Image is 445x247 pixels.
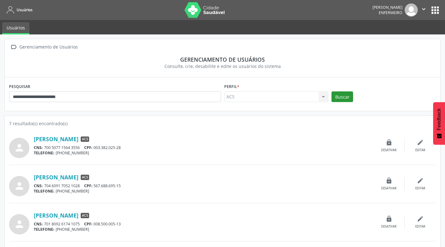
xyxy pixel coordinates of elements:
button: apps [430,5,441,16]
label: PESQUISAR [9,82,30,91]
div: 700 5077 1564 3556 003.382.025-28 [34,145,373,150]
i: lock [386,139,392,146]
i: lock [386,177,392,184]
div: Desativar [381,186,397,191]
span: CPF: [84,145,93,150]
button:  [418,3,430,17]
i:  [420,6,427,13]
span: TELEFONE: [34,188,54,194]
div: Consulte, crie, desabilite e edite os usuários do sistema [13,63,432,69]
span: ACS [81,175,89,180]
span: CNS: [34,221,43,227]
span: CNS: [34,145,43,150]
div: Desativar [381,224,397,229]
div: [PHONE_NUMBER] [34,188,373,194]
i: person [14,142,25,153]
span: TELEFONE: [34,150,54,156]
div: Editar [415,186,425,191]
i: person [14,180,25,192]
div: [PHONE_NUMBER] [34,227,373,232]
div: 7 resultado(s) encontrado(s) [9,120,436,127]
a: [PERSON_NAME] [34,212,78,219]
i: edit [417,177,424,184]
div: Gerenciamento de usuários [13,56,432,63]
i: person [14,219,25,230]
span: ACS [81,136,89,142]
label: Perfil [224,82,239,91]
span: CPF: [84,183,93,188]
div: 701 8092 6174 1075 008.500.005-13 [34,221,373,227]
a:  Gerenciamento de Usuários [9,43,79,52]
button: Feedback - Mostrar pesquisa [433,102,445,145]
span: ACS [81,213,89,219]
span: Feedback [436,108,442,130]
div: [PERSON_NAME] [372,5,402,10]
a: Usuários [4,5,33,15]
span: Usuários [17,7,33,13]
i: edit [417,215,424,222]
span: Enfermeiro [379,10,402,15]
div: [PHONE_NUMBER] [34,150,373,156]
a: Usuários [2,22,29,34]
span: CNS: [34,183,43,188]
div: Editar [415,224,425,229]
div: 704 6091 7052 1028 567.688.695-15 [34,183,373,188]
span: CPF: [84,221,93,227]
button: Buscar [331,91,353,102]
a: [PERSON_NAME] [34,174,78,181]
span: TELEFONE: [34,227,54,232]
a: [PERSON_NAME] [34,136,78,142]
div: Editar [415,148,425,152]
i: edit [417,139,424,146]
img: img [405,3,418,17]
div: Gerenciamento de Usuários [18,43,79,52]
i: lock [386,215,392,222]
i:  [9,43,18,52]
div: Desativar [381,148,397,152]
